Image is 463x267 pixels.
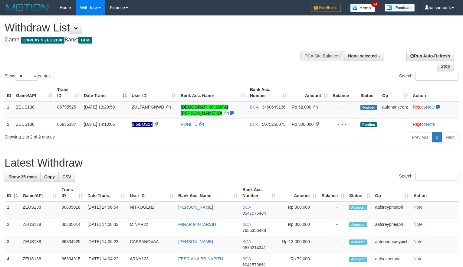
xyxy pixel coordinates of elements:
span: Copy 6575214341 to clipboard [242,245,266,250]
a: Previous [408,132,432,142]
span: Grabbed [360,105,377,110]
td: · [410,101,459,119]
h4: Game: Bank: [5,37,303,43]
td: ZEUS138 [14,119,55,130]
th: Bank Acc. Name: activate to sort column ascending [176,184,240,201]
a: CSV [58,172,75,182]
span: Accepted [349,222,367,227]
th: Date Trans.: activate to sort column descending [81,84,129,101]
span: BCA [250,122,258,127]
input: Search: [415,72,458,81]
span: Copy [44,174,55,179]
button: None selected [344,51,384,61]
a: FEBRIANA BR NAPITU [178,256,223,261]
td: 2 [5,119,14,130]
a: Next [442,132,458,142]
a: [PERSON_NAME] [178,239,213,244]
td: 1 [5,101,14,119]
label: Search: [399,172,458,181]
a: Show 25 rows [5,172,41,182]
span: Pending [360,122,377,127]
td: [DATE] 14:06:23 [85,236,127,253]
span: Copy 3460649136 to clipboard [262,105,286,109]
td: - [319,201,347,219]
span: Rp 300.000 [292,122,314,127]
th: Amount: activate to sort column ascending [289,84,330,101]
a: [DEMOGRAPHIC_DATA][PERSON_NAME] BA [181,105,228,116]
th: Status: activate to sort column ascending [347,184,373,201]
th: Bank Acc. Name: activate to sort column ascending [178,84,248,101]
h1: Latest Withdraw [5,157,458,169]
span: BCA [242,239,251,244]
span: BCA [78,37,92,44]
th: Action [410,84,459,101]
th: User ID: activate to sort column ascending [129,84,178,101]
label: Search: [399,72,458,81]
span: None selected [348,54,377,58]
td: - [319,219,347,236]
span: Copy 7655356428 to clipboard [242,228,266,233]
img: panduan.png [385,4,415,12]
select: Showentries [15,72,38,81]
th: Trans ID: activate to sort column ascending [55,84,81,101]
th: Balance [330,84,358,101]
th: ID [5,84,14,101]
th: Op: activate to sort column ascending [373,184,411,201]
a: Note [426,122,435,127]
a: Note [413,222,422,227]
td: ZEUS138 [20,219,59,236]
td: 1 [5,201,20,219]
a: Note [426,105,435,109]
td: · [410,119,459,130]
td: Rp 300,000 [278,201,319,219]
td: 86834525 [59,236,85,253]
span: Copy 5075256075 to clipboard [262,122,286,127]
th: User ID: activate to sort column ascending [127,184,176,201]
span: [DATE] 19:29:58 [84,105,115,109]
th: Bank Acc. Number: activate to sort column ascending [240,184,278,201]
th: Game/API: activate to sort column ascending [14,84,55,101]
td: aafdhankeerz [380,101,410,119]
td: ZEUS138 [20,236,59,253]
td: [DATE] 14:06:33 [85,219,127,236]
td: NITROGEN2 [127,201,176,219]
span: Rp 52.000 [292,105,311,109]
span: BCA [242,256,251,261]
span: Nama rekening ada tanda titik/strip, harap diedit [132,122,153,127]
td: CASSANOVAA [127,236,176,253]
span: 86795525 [57,105,76,109]
span: Copy 8547075484 to clipboard [242,211,266,216]
a: RONI..... [181,122,197,127]
label: Show entries [5,72,51,81]
td: 3 [5,236,20,253]
th: Date Trans.: activate to sort column ascending [85,184,127,201]
span: 34 [371,2,379,7]
a: Note [413,256,422,261]
th: Game/API: activate to sort column ascending [20,184,59,201]
td: MINAR22 [127,219,176,236]
h1: Withdraw List [5,22,303,34]
th: Op: activate to sort column ascending [380,84,410,101]
td: aafnoeunsreypich [373,236,411,253]
a: [PERSON_NAME] [178,205,213,210]
span: 86835187 [57,122,76,127]
th: Amount: activate to sort column ascending [278,184,319,201]
span: ZULFANPGNWD [132,105,164,109]
a: MINAR MINTARSIH [178,222,216,227]
span: Accepted [349,239,367,245]
span: OXPLAY > ZEUS138 [21,37,64,44]
img: MOTION_logo.png [5,3,51,12]
td: Rp 13,000,000 [278,236,319,253]
img: Button%20Memo.svg [350,4,376,12]
td: - [319,236,347,253]
a: Note [413,239,422,244]
span: BCA [242,222,251,227]
td: Rp 300,000 [278,219,319,236]
a: Reject [413,105,425,109]
a: Reject [413,122,425,127]
span: Accepted [349,257,367,262]
th: ID: activate to sort column descending [5,184,20,201]
div: - - - [333,104,356,110]
td: 2 [5,219,20,236]
span: CSV [62,174,71,179]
